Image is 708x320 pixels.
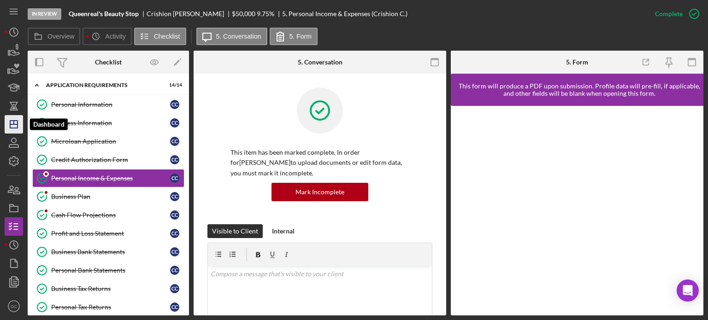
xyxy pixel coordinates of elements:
[646,5,703,23] button: Complete
[270,28,318,45] button: 5. Form
[51,119,170,127] div: Business Information
[271,183,368,201] button: Mark Incomplete
[105,33,125,40] label: Activity
[257,10,274,17] div: 9.75 %
[460,115,695,306] iframe: Lenderfit form
[51,230,170,237] div: Profit and Loss Statement
[51,211,170,219] div: Cash Flow Projections
[170,229,179,238] div: C C
[32,187,184,206] a: Business PlanCC
[51,193,170,200] div: Business Plan
[51,175,170,182] div: Personal Income & Expenses
[51,248,170,256] div: Business Bank Statements
[51,303,170,311] div: Personal Tax Returns
[170,174,179,183] div: C C
[216,33,261,40] label: 5. Conversation
[147,10,232,17] div: Crishion [PERSON_NAME]
[170,247,179,256] div: C C
[289,33,312,40] label: 5. Form
[170,155,179,164] div: C C
[32,261,184,279] a: Personal Bank StatementsCC
[32,243,184,261] a: Business Bank StatementsCC
[196,28,267,45] button: 5. Conversation
[272,224,295,238] div: Internal
[46,82,159,88] div: APPLICATION REQUIREMENTS
[170,118,179,128] div: C C
[232,10,255,17] span: $50,000
[69,10,139,17] b: Queenreal's Beauty Stop
[170,266,179,275] div: C C
[655,5,683,23] div: Complete
[170,100,179,109] div: C C
[165,82,182,88] div: 14 / 14
[295,183,344,201] div: Mark Incomplete
[170,137,179,146] div: C C
[32,279,184,298] a: Business Tax ReturnsCC
[566,58,588,66] div: 5. Form
[207,224,263,238] button: Visible to Client
[51,285,170,292] div: Business Tax Returns
[47,33,74,40] label: Overview
[170,303,179,312] div: C C
[282,10,407,17] div: 5. Personal Income & Expenses (Crishion C.)
[51,101,170,108] div: Personal Information
[32,132,184,151] a: Microloan ApplicationCC
[32,169,184,187] a: Personal Income & ExpensesCC
[32,114,184,132] a: Business InformationCC
[455,82,703,97] div: This form will produce a PDF upon submission. Profile data will pre-fill, if applicable, and othe...
[32,298,184,316] a: Personal Tax ReturnsCC
[170,192,179,201] div: C C
[95,58,122,66] div: Checklist
[32,95,184,114] a: Personal InformationCC
[170,210,179,220] div: C C
[51,138,170,145] div: Microloan Application
[83,28,131,45] button: Activity
[51,156,170,163] div: Credit Authorization Form
[230,147,409,178] p: This item has been marked complete. In order for [PERSON_NAME] to upload documents or edit form d...
[134,28,186,45] button: Checklist
[32,151,184,169] a: Credit Authorization FormCC
[32,224,184,243] a: Profit and Loss StatementCC
[212,224,258,238] div: Visible to Client
[5,297,23,315] button: DC
[154,33,180,40] label: Checklist
[267,224,299,238] button: Internal
[51,267,170,274] div: Personal Bank Statements
[32,206,184,224] a: Cash Flow ProjectionsCC
[298,58,342,66] div: 5. Conversation
[28,8,61,20] div: In Review
[170,284,179,293] div: C C
[28,28,80,45] button: Overview
[11,304,17,309] text: DC
[677,279,699,302] div: Open Intercom Messenger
